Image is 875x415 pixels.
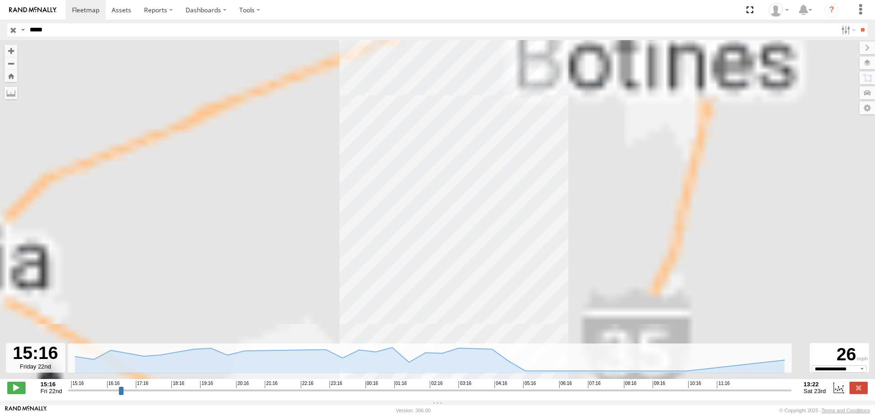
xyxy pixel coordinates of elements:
span: 00:16 [365,381,378,388]
label: Map Settings [860,102,875,114]
div: Caseta Laredo TX [766,3,792,17]
button: Zoom in [5,45,17,57]
label: Search Query [19,23,26,36]
i: ? [824,3,839,17]
button: Zoom out [5,57,17,70]
span: 16:16 [107,381,120,388]
span: 01:16 [394,381,407,388]
span: 07:16 [588,381,601,388]
span: 15:16 [71,381,84,388]
span: 08:16 [624,381,637,388]
span: 04:16 [494,381,507,388]
div: © Copyright 2025 - [779,408,870,413]
label: Close [849,382,868,394]
strong: 15:16 [41,381,62,388]
span: 03:16 [458,381,471,388]
span: 22:16 [301,381,314,388]
span: Sat 23rd Aug 2025 [803,388,826,395]
div: Version: 306.00 [396,408,431,413]
span: 19:16 [200,381,213,388]
a: Terms and Conditions [822,408,870,413]
span: 21:16 [265,381,278,388]
label: Play/Stop [7,382,26,394]
span: 06:16 [559,381,572,388]
span: 23:16 [329,381,342,388]
button: Zoom Home [5,70,17,82]
span: 20:16 [236,381,249,388]
label: Measure [5,87,17,99]
span: 09:16 [653,381,665,388]
span: 05:16 [523,381,536,388]
span: 17:16 [136,381,149,388]
img: rand-logo.svg [9,7,57,13]
span: Fri 22nd Aug 2025 [41,388,62,395]
span: 18:16 [171,381,184,388]
strong: 13:22 [803,381,826,388]
span: 10:16 [688,381,701,388]
a: Visit our Website [5,406,47,415]
div: 26 [811,344,868,365]
span: 02:16 [430,381,443,388]
label: Search Filter Options [838,23,857,36]
span: 11:16 [717,381,730,388]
